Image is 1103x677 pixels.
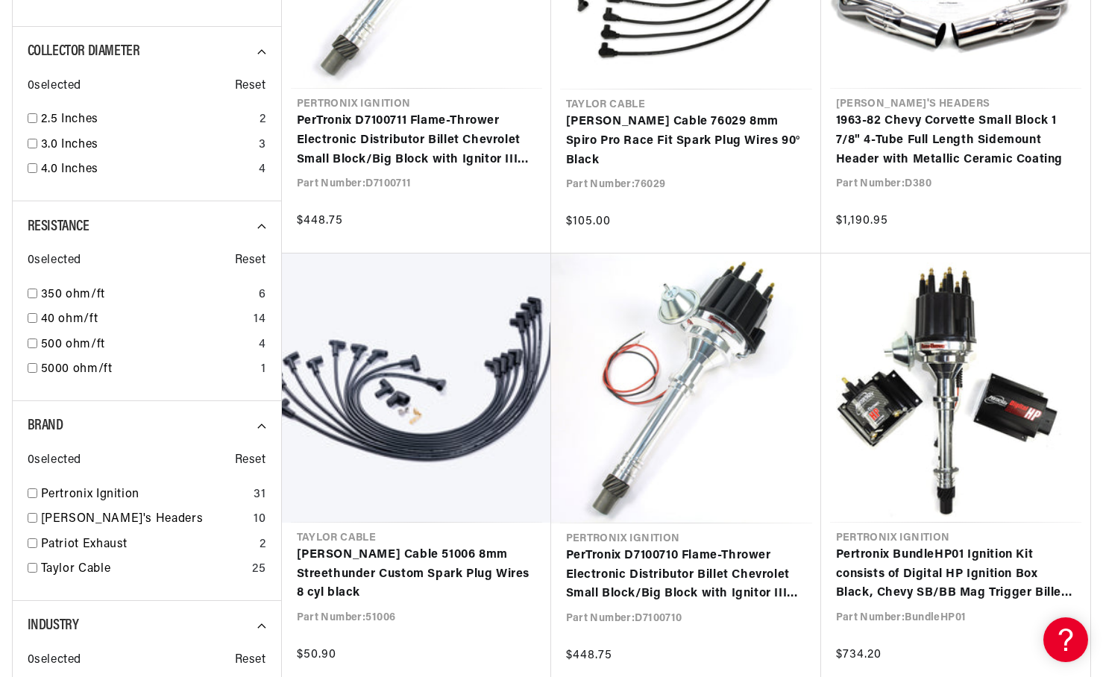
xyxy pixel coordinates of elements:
[259,336,266,355] div: 4
[566,113,806,170] a: [PERSON_NAME] Cable 76029 8mm Spiro Pro Race Fit Spark Plug Wires 90° Black
[254,510,265,529] div: 10
[235,451,266,470] span: Reset
[254,485,265,505] div: 31
[260,535,266,555] div: 2
[254,310,265,330] div: 14
[28,77,81,96] span: 0 selected
[252,560,265,579] div: 25
[235,251,266,271] span: Reset
[260,110,266,130] div: 2
[297,112,536,169] a: PerTronix D7100711 Flame-Thrower Electronic Distributor Billet Chevrolet Small Block/Big Block wi...
[259,286,266,305] div: 6
[41,535,254,555] a: Patriot Exhaust
[28,651,81,670] span: 0 selected
[41,160,253,180] a: 4.0 Inches
[28,618,79,633] span: Industry
[259,136,266,155] div: 3
[836,112,1075,169] a: 1963-82 Chevy Corvette Small Block 1 7/8" 4-Tube Full Length Sidemount Header with Metallic Ceram...
[41,136,253,155] a: 3.0 Inches
[41,110,254,130] a: 2.5 Inches
[41,510,248,529] a: [PERSON_NAME]'s Headers
[261,360,266,380] div: 1
[28,219,89,234] span: Resistance
[566,547,806,604] a: PerTronix D7100710 Flame-Thrower Electronic Distributor Billet Chevrolet Small Block/Big Block wi...
[41,485,248,505] a: Pertronix Ignition
[28,418,63,433] span: Brand
[41,360,255,380] a: 5000 ohm/ft
[297,546,536,603] a: [PERSON_NAME] Cable 51006 8mm Streethunder Custom Spark Plug Wires 8 cyl black
[235,651,266,670] span: Reset
[28,251,81,271] span: 0 selected
[836,546,1075,603] a: Pertronix BundleHP01 Ignition Kit consists of Digital HP Ignition Box Black, Chevy SB/BB Mag Trig...
[41,560,247,579] a: Taylor Cable
[41,286,253,305] a: 350 ohm/ft
[28,44,140,59] span: Collector Diameter
[28,451,81,470] span: 0 selected
[259,160,266,180] div: 4
[41,310,248,330] a: 40 ohm/ft
[41,336,253,355] a: 500 ohm/ft
[235,77,266,96] span: Reset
